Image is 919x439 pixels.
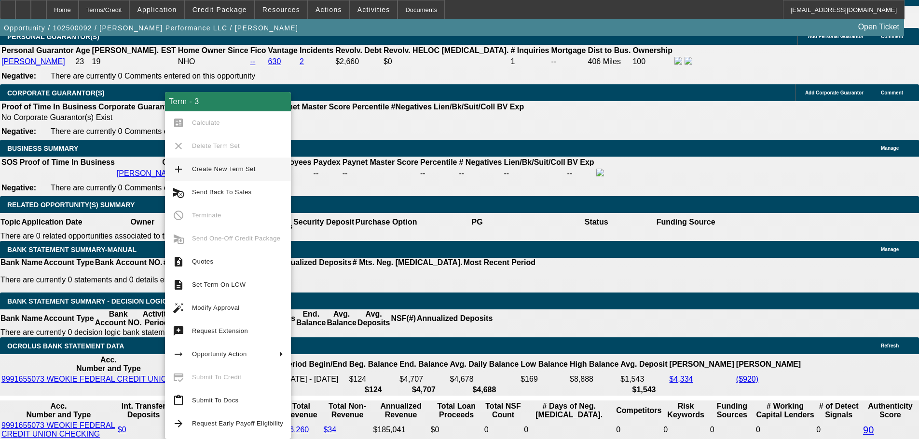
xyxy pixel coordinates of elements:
[520,355,568,373] th: Low Balance
[173,256,184,267] mat-icon: request_quote
[1,57,65,66] a: [PERSON_NAME]
[710,401,754,420] th: Funding Sources
[173,418,184,429] mat-icon: arrow_forward
[282,374,347,384] td: [DATE] - [DATE]
[450,374,520,384] td: $4,678
[92,46,176,54] b: [PERSON_NAME]. EST
[7,297,167,305] span: Bank Statement Summary - Decision Logic
[510,46,549,54] b: # Inquiries
[459,169,502,178] div: --
[275,258,352,267] th: Annualized Deposits
[7,201,135,209] span: RELATED OPPORTUNITY(S) SUMMARY
[335,46,382,54] b: Revolv. Debt
[484,401,523,420] th: Sum of the Total NSF Count and Total Overdraft Fee Count from Ocrolus
[315,6,342,13] span: Actions
[296,309,326,328] th: End. Balance
[1,355,216,373] th: Acc. Number and Type
[1,375,216,383] a: 9991655073 WEOKIE FEDERAL CREDIT UNION CHECKING
[881,343,899,348] span: Refresh
[43,258,95,267] th: Account Type
[326,309,357,328] th: Avg. Balance
[881,247,899,252] span: Manage
[137,6,177,13] span: Application
[117,401,170,420] th: Int. Transfer Deposits
[178,46,248,54] b: Home Owner Since
[192,6,247,13] span: Credit Package
[349,385,398,395] th: $124
[130,0,184,19] button: Application
[142,309,171,328] th: Activity Period
[383,56,509,67] td: $0
[43,309,95,328] th: Account Type
[384,46,509,54] b: Revolv. HELOC [MEDICAL_DATA].
[503,168,565,179] td: --
[620,374,668,384] td: $1,543
[192,188,251,196] span: Send Back To Sales
[756,426,760,434] span: 0
[504,158,565,166] b: Lien/Bk/Suit/Coll
[75,56,90,67] td: 23
[569,374,619,384] td: $8,888
[616,421,662,439] td: 0
[7,145,78,152] span: BUSINESS SUMMARY
[484,421,523,439] td: 0
[262,6,300,13] span: Resources
[537,213,656,231] th: Status
[567,168,595,179] td: --
[632,46,672,54] b: Ownership
[268,57,281,66] a: 630
[523,401,615,420] th: # Days of Neg. [MEDICAL_DATA].
[250,46,266,54] b: Fico
[816,401,862,420] th: # of Detect Signals
[343,158,418,166] b: Paynet Master Score
[632,56,673,67] td: 100
[551,56,587,67] td: --
[355,213,417,231] th: Purchase Option
[1,102,97,112] th: Proof of Time In Business
[7,246,137,253] span: BANK STATEMENT SUMMARY-MANUAL
[620,385,668,395] th: $1,543
[352,103,389,111] b: Percentile
[669,355,735,373] th: [PERSON_NAME]
[816,421,862,439] td: 0
[268,46,298,54] b: Vantage
[616,401,662,420] th: Competitors
[192,420,283,427] span: Request Early Payoff Eligibility
[7,342,124,350] span: OCROLUS BANK STATEMENT DATA
[274,103,350,111] b: Paynet Master Score
[523,421,615,439] td: 0
[4,24,298,32] span: Opportunity / 102500092 / [PERSON_NAME] Performance LLC / [PERSON_NAME]
[192,258,213,265] span: Quotes
[620,355,668,373] th: Avg. Deposit
[7,89,105,97] span: CORPORATE GUARANTOR(S)
[430,401,483,420] th: Total Loan Proceeds
[417,213,536,231] th: PG
[335,56,382,67] td: $2,660
[551,46,586,54] b: Mortgage
[863,401,918,420] th: Authenticity Score
[1,421,115,438] a: 9991655073 WEOKIE FEDERAL CREDIT UNION CHECKING
[459,158,502,166] b: # Negatives
[0,276,535,284] p: There are currently 0 statements and 0 details entered on this opportunity
[736,355,801,373] th: [PERSON_NAME]
[710,421,754,439] td: 0
[567,158,594,166] b: BV Exp
[357,309,391,328] th: Avg. Deposits
[173,186,184,198] mat-icon: cancel_schedule_send
[881,90,903,95] span: Comment
[881,34,903,39] span: Comment
[173,279,184,291] mat-icon: description
[510,56,549,67] td: 1
[596,169,604,176] img: facebook-icon.png
[349,374,398,384] td: $124
[1,72,36,80] b: Negative:
[173,348,184,360] mat-icon: arrow_right_alt
[357,6,390,13] span: Activities
[881,146,899,151] span: Manage
[192,327,248,334] span: Request Extension
[1,158,18,167] th: SOS
[192,281,246,288] span: Set Term On LCW
[349,355,398,373] th: Beg. Balance
[95,309,142,328] th: Bank Account NO.
[463,258,536,267] th: Most Recent Period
